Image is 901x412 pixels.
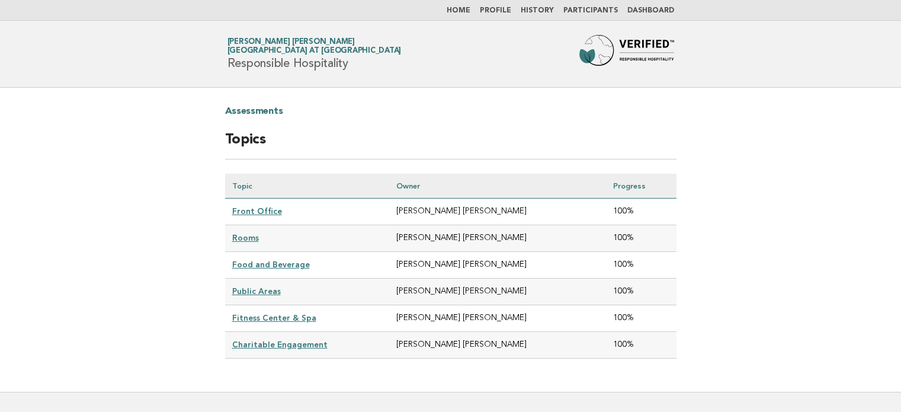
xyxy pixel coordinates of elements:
a: Assessments [225,102,283,121]
a: Fitness Center & Spa [232,313,316,322]
td: 100% [606,252,676,279]
td: [PERSON_NAME] [PERSON_NAME] [389,252,606,279]
a: Rooms [232,233,259,242]
span: [GEOGRAPHIC_DATA] at [GEOGRAPHIC_DATA] [227,47,402,55]
a: Food and Beverage [232,260,310,269]
a: Dashboard [627,7,674,14]
a: Charitable Engagement [232,340,328,349]
td: 100% [606,225,676,252]
a: History [521,7,554,14]
img: Forbes Travel Guide [579,35,674,73]
a: Profile [480,7,511,14]
th: Topic [225,174,390,199]
td: 100% [606,199,676,225]
td: [PERSON_NAME] [PERSON_NAME] [389,332,606,359]
a: [PERSON_NAME] [PERSON_NAME][GEOGRAPHIC_DATA] at [GEOGRAPHIC_DATA] [227,38,402,55]
th: Progress [606,174,676,199]
th: Owner [389,174,606,199]
td: [PERSON_NAME] [PERSON_NAME] [389,305,606,332]
td: 100% [606,305,676,332]
h2: Topics [225,130,676,159]
a: Public Areas [232,286,281,296]
a: Home [447,7,470,14]
td: [PERSON_NAME] [PERSON_NAME] [389,279,606,305]
td: [PERSON_NAME] [PERSON_NAME] [389,225,606,252]
td: [PERSON_NAME] [PERSON_NAME] [389,199,606,225]
a: Front Office [232,206,282,216]
td: 100% [606,332,676,359]
td: 100% [606,279,676,305]
a: Participants [563,7,618,14]
h1: Responsible Hospitality [227,39,402,69]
